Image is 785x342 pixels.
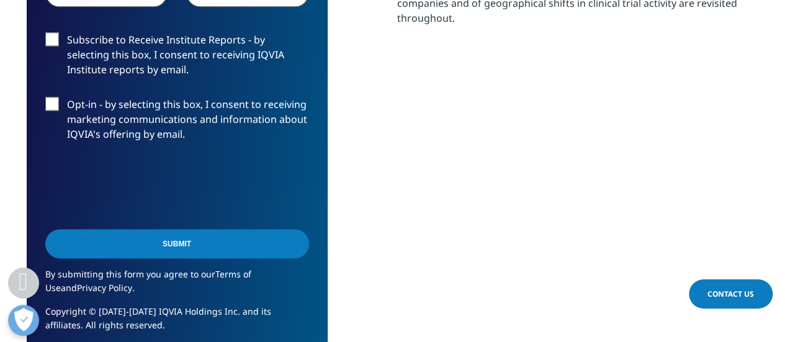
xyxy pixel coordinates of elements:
iframe: reCAPTCHA [45,161,234,210]
label: Subscribe to Receive Institute Reports - by selecting this box, I consent to receiving IQVIA Inst... [45,32,309,84]
button: Open Preferences [8,305,39,336]
p: By submitting this form you agree to our and . [45,268,309,304]
label: Opt-in - by selecting this box, I consent to receiving marketing communications and information a... [45,97,309,148]
input: Submit [45,229,309,258]
a: Contact Us [689,279,773,308]
p: Copyright © [DATE]-[DATE] IQVIA Holdings Inc. and its affiliates. All rights reserved. [45,304,309,341]
span: Contact Us [707,289,754,299]
a: Privacy Policy [77,282,132,294]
